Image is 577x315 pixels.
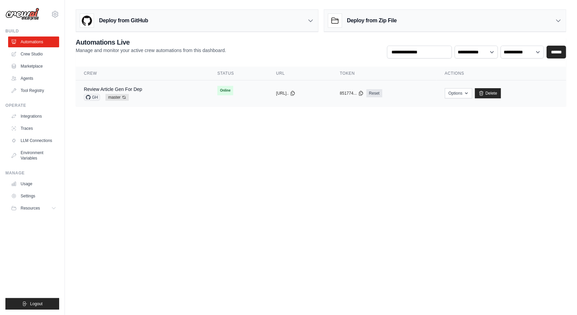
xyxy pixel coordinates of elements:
[475,88,501,98] a: Delete
[332,67,437,80] th: Token
[445,88,472,98] button: Options
[21,205,40,211] span: Resources
[209,67,268,80] th: Status
[5,28,59,34] div: Build
[5,170,59,176] div: Manage
[340,91,364,96] button: 851774...
[8,178,59,189] a: Usage
[8,111,59,122] a: Integrations
[8,49,59,59] a: Crew Studio
[8,61,59,72] a: Marketplace
[76,38,226,47] h2: Automations Live
[437,67,566,80] th: Actions
[80,14,94,27] img: GitHub Logo
[84,94,100,101] span: GH
[8,203,59,214] button: Resources
[30,301,43,307] span: Logout
[84,87,142,92] a: Review Article Gen For Dep
[5,8,39,21] img: Logo
[76,47,226,54] p: Manage and monitor your active crew automations from this dashboard.
[5,103,59,108] div: Operate
[347,17,397,25] h3: Deploy from Zip File
[8,135,59,146] a: LLM Connections
[8,123,59,134] a: Traces
[5,298,59,310] button: Logout
[8,37,59,47] a: Automations
[543,283,577,315] iframe: Chat Widget
[8,85,59,96] a: Tool Registry
[217,86,233,95] span: Online
[8,191,59,201] a: Settings
[8,147,59,164] a: Environment Variables
[366,89,382,97] a: Reset
[105,94,129,101] span: master
[76,67,209,80] th: Crew
[268,67,332,80] th: URL
[99,17,148,25] h3: Deploy from GitHub
[8,73,59,84] a: Agents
